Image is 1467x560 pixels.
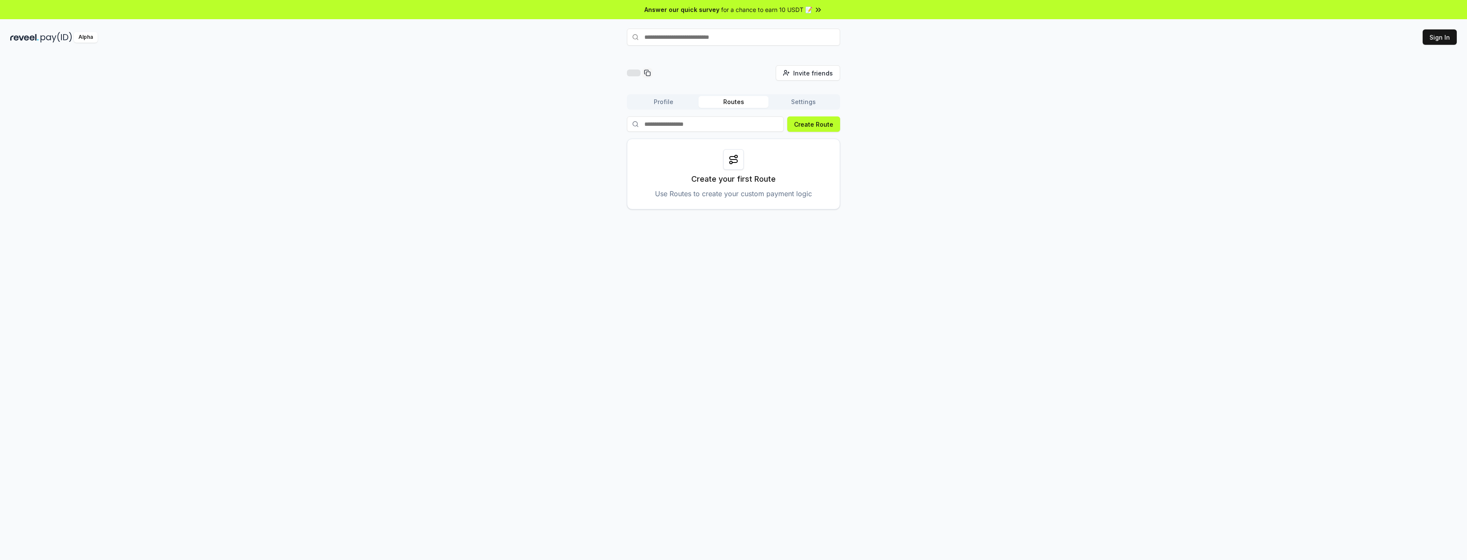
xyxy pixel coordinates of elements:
[699,96,768,108] button: Routes
[41,32,72,43] img: pay_id
[10,32,39,43] img: reveel_dark
[655,189,812,199] p: Use Routes to create your custom payment logic
[793,69,833,78] span: Invite friends
[787,116,840,132] button: Create Route
[721,5,812,14] span: for a chance to earn 10 USDT 📝
[629,96,699,108] button: Profile
[776,65,840,81] button: Invite friends
[74,32,98,43] div: Alpha
[691,173,776,185] p: Create your first Route
[1423,29,1457,45] button: Sign In
[644,5,719,14] span: Answer our quick survey
[768,96,838,108] button: Settings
